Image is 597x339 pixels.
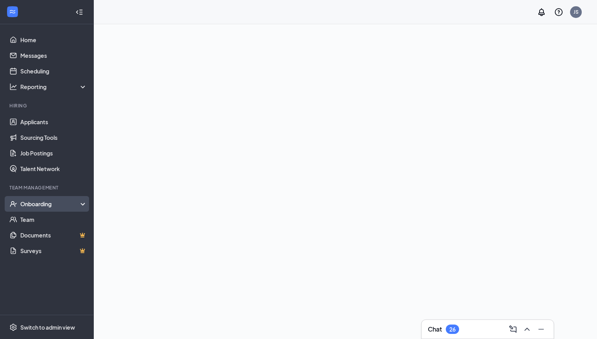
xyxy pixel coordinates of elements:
a: Messages [20,48,87,63]
h3: Chat [428,325,442,334]
svg: Notifications [537,7,546,17]
svg: Analysis [9,83,17,91]
div: Onboarding [20,200,80,208]
svg: Collapse [75,8,83,16]
svg: WorkstreamLogo [9,8,16,16]
a: SurveysCrown [20,243,87,259]
svg: Minimize [536,325,546,334]
button: ComposeMessage [507,323,519,335]
div: Switch to admin view [20,323,75,331]
a: Job Postings [20,145,87,161]
svg: Settings [9,323,17,331]
svg: ComposeMessage [508,325,518,334]
svg: UserCheck [9,200,17,208]
a: Talent Network [20,161,87,177]
a: Sourcing Tools [20,130,87,145]
div: 26 [449,326,456,333]
div: Reporting [20,83,88,91]
a: Home [20,32,87,48]
div: JS [574,9,579,15]
button: ChevronUp [521,323,533,335]
div: Team Management [9,184,86,191]
a: Scheduling [20,63,87,79]
div: Hiring [9,102,86,109]
a: DocumentsCrown [20,227,87,243]
button: Minimize [535,323,547,335]
a: Applicants [20,114,87,130]
a: Team [20,212,87,227]
svg: QuestionInfo [554,7,563,17]
svg: ChevronUp [522,325,532,334]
